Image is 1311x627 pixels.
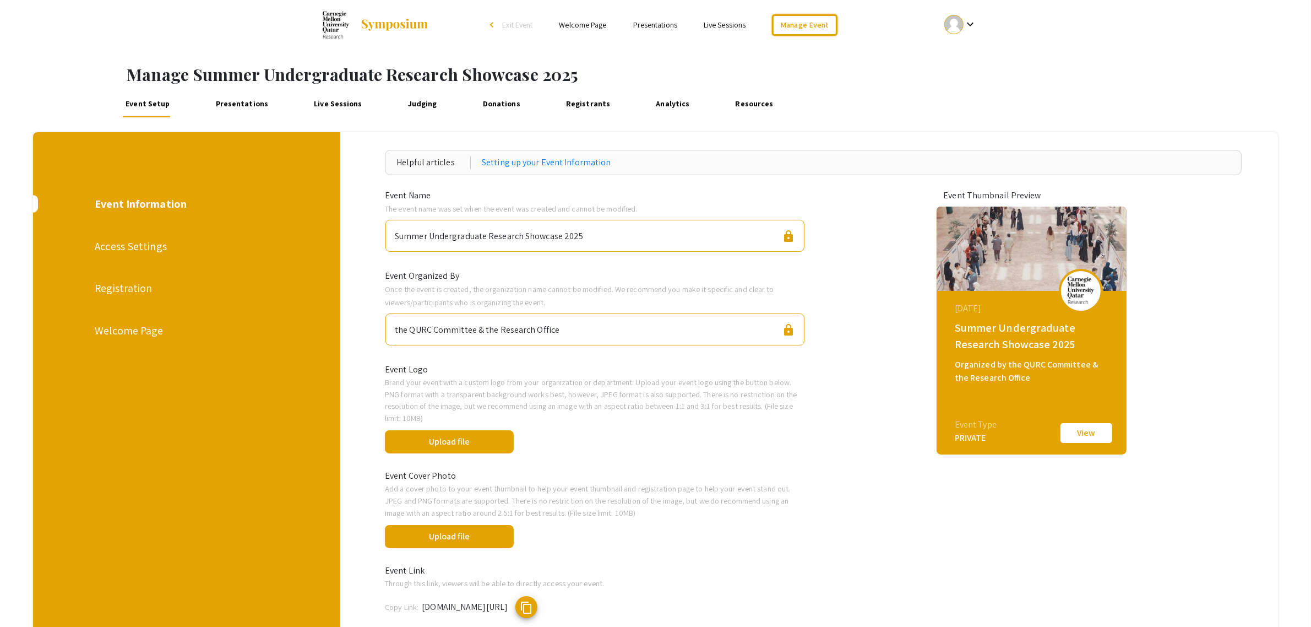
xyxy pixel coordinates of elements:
[323,11,349,39] img: Summer Undergraduate Research Showcase 2025
[1064,277,1097,304] img: summer-undergraduate-research-showcase-2025_eventLogo_367938_.png
[377,469,813,483] div: Event Cover Photo
[377,189,813,202] div: Event Name
[395,318,559,337] div: the QURC Committee & the Research Office
[8,577,47,619] iframe: Chat
[213,91,271,117] a: Presentations
[937,207,1127,291] img: summer-undergraduate-research-showcase-2025_eventCoverPhoto_d7183b__thumb.jpg
[955,418,997,431] div: Event Type
[127,64,1311,84] h1: Manage Summer Undergraduate Research Showcase 2025
[559,20,606,30] a: Welcome Page
[95,322,278,339] div: Welcome Page
[360,18,429,31] img: Symposium by ForagerOne
[524,523,550,549] span: done
[943,189,1119,202] div: Event Thumbnail Preview
[396,156,471,169] div: Helpful articles
[964,18,977,31] mat-icon: Expand account dropdown
[422,601,508,613] span: [DOMAIN_NAME][URL]
[955,302,1111,315] div: [DATE]
[563,91,613,117] a: Registrants
[524,428,550,455] span: done
[385,602,418,612] span: Copy Link:
[955,358,1111,385] div: Organized by the QURC Committee & the Research Office
[385,430,514,453] button: Upload file
[772,14,837,36] a: Manage Event
[95,238,278,255] div: Access Settings
[385,483,805,518] p: Add a cover photo to your event thumbnail to help your event thumbnail and registration page to h...
[955,320,1111,353] div: Summer Undergraduate Research Showcase 2025
[732,91,777,117] a: Resources
[782,230,795,243] span: lock
[385,577,805,590] p: Through this link, viewers will be able to directly access your event.
[95,196,278,212] div: Event Information
[704,20,746,30] a: Live Sessions
[955,431,997,445] div: PRIVATE
[311,91,365,117] a: Live Sessions
[490,21,497,28] div: arrow_back_ios
[520,601,533,614] span: content_copy
[377,564,813,577] div: Event Link
[122,91,173,117] a: Event Setup
[405,91,440,117] a: Judging
[377,363,813,376] div: Event Logo
[547,602,576,613] span: Copied!
[95,280,278,296] div: Registration
[377,269,813,283] div: Event Organized By
[653,91,693,117] a: Analytics
[385,525,514,548] button: Upload file
[633,20,677,30] a: Presentations
[782,323,795,337] span: lock
[515,596,537,618] button: copy submission link button
[482,156,611,169] a: Setting up your Event Information
[385,203,637,214] span: The event name was set when the event was created and cannot be modified.
[933,12,988,37] button: Expand account dropdown
[1059,421,1114,445] button: View
[480,91,524,117] a: Donations
[502,20,532,30] span: Exit Event
[323,11,429,39] a: Summer Undergraduate Research Showcase 2025
[385,284,774,307] span: Once the event is created, the organization name cannot be modified. We recommend you make it spe...
[385,376,805,424] p: Brand your event with a custom logo from your organization or department. Upload your event logo ...
[395,225,583,243] div: Summer Undergraduate Research Showcase 2025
